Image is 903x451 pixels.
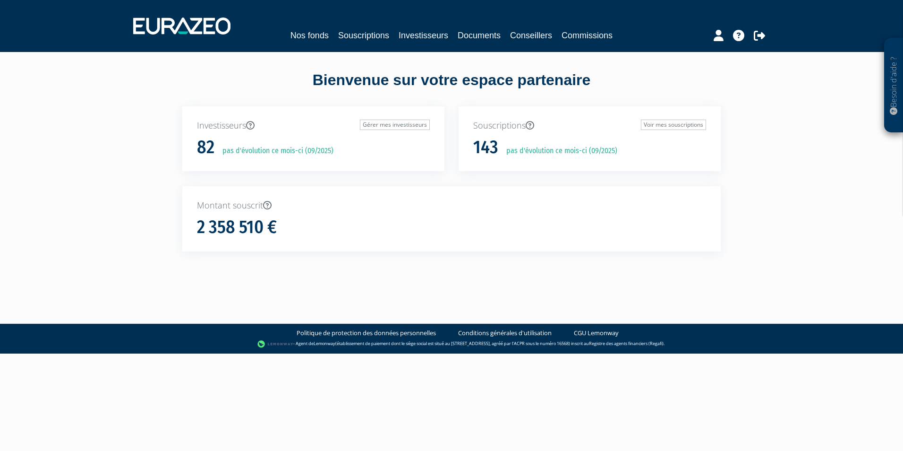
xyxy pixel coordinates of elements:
h1: 2 358 510 € [197,217,277,237]
div: Bienvenue sur votre espace partenaire [175,69,728,106]
a: Gérer mes investisseurs [360,120,430,130]
p: pas d'évolution ce mois-ci (09/2025) [500,146,617,156]
p: Besoin d'aide ? [888,43,899,128]
a: Conditions générales d'utilisation [458,329,552,338]
h1: 82 [197,138,214,157]
p: pas d'évolution ce mois-ci (09/2025) [216,146,333,156]
p: Montant souscrit [197,199,706,212]
a: Investisseurs [399,29,448,42]
img: logo-lemonway.png [257,339,294,349]
a: Lemonway [314,340,335,347]
img: 1732889491-logotype_eurazeo_blanc_rvb.png [133,17,230,35]
a: CGU Lemonway [574,329,619,338]
a: Souscriptions [338,29,389,42]
a: Nos fonds [290,29,329,42]
a: Documents [458,29,501,42]
a: Commissions [562,29,613,42]
p: Souscriptions [473,120,706,132]
a: Politique de protection des données personnelles [297,329,436,338]
p: Investisseurs [197,120,430,132]
a: Voir mes souscriptions [641,120,706,130]
a: Conseillers [510,29,552,42]
h1: 143 [473,138,498,157]
a: Registre des agents financiers (Regafi) [589,340,664,347]
div: - Agent de (établissement de paiement dont le siège social est situé au [STREET_ADDRESS], agréé p... [9,339,894,349]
